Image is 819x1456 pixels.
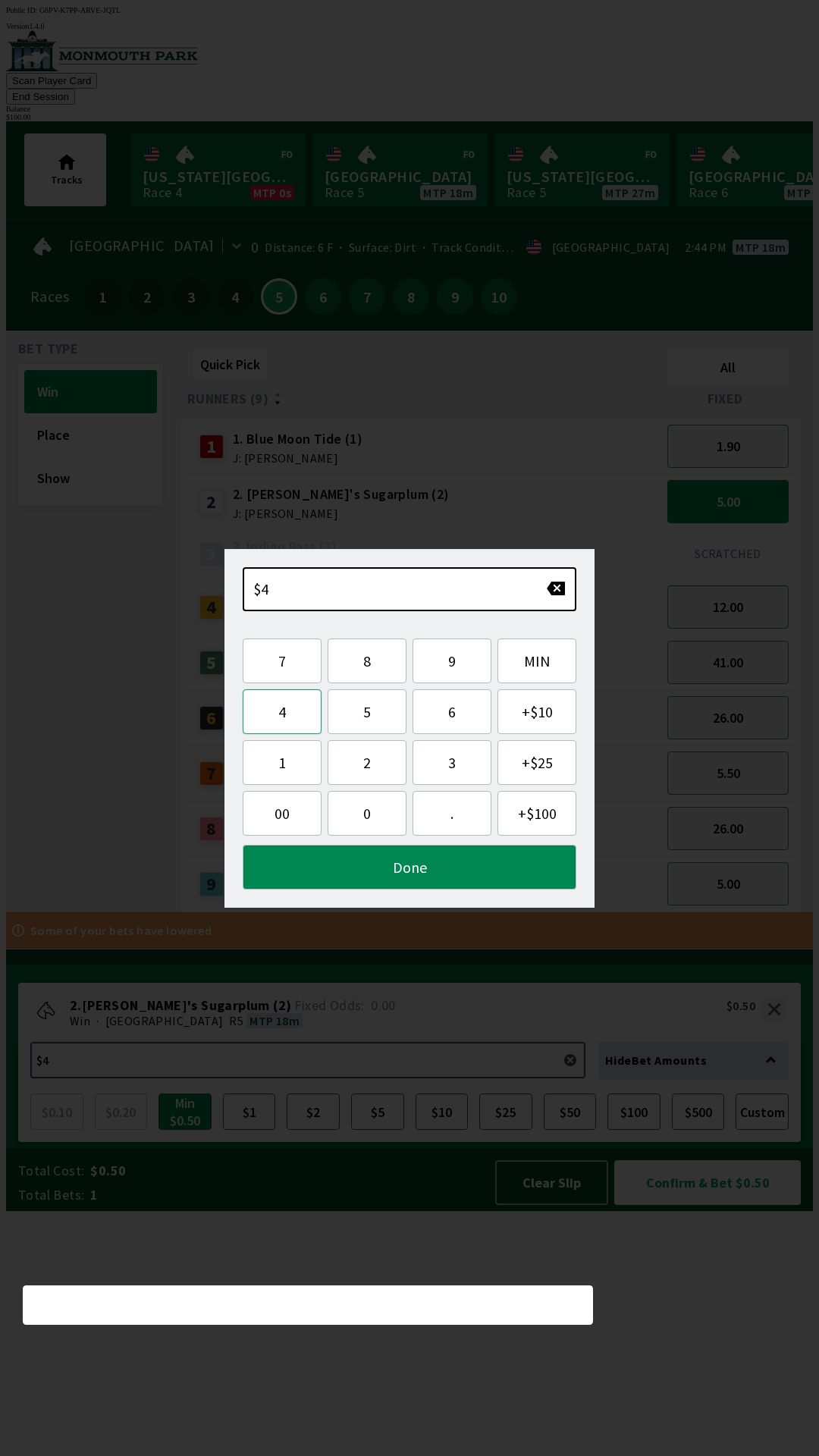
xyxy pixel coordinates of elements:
button: 3 [413,740,491,785]
button: Done [243,845,576,890]
button: 2 [328,740,406,785]
span: 8 [340,651,394,670]
button: 6 [413,689,491,734]
button: 0 [328,791,406,836]
span: 9 [425,651,479,670]
button: 00 [243,791,322,836]
button: +$25 [497,740,576,785]
span: 7 [256,651,309,670]
button: 9 [413,639,491,683]
button: +$100 [497,791,576,836]
span: 0 [340,804,394,823]
span: + $10 [510,702,563,721]
span: 6 [425,702,479,721]
span: . [425,804,479,823]
span: + $100 [510,804,563,823]
span: 2 [340,753,394,772]
button: 7 [243,639,322,683]
span: 00 [256,804,309,823]
span: 1 [256,753,309,772]
span: Done [256,858,563,877]
button: 8 [328,639,406,683]
span: + $25 [510,753,563,772]
button: 4 [243,689,322,734]
span: 5 [340,702,394,721]
span: $4 [253,579,269,598]
span: 3 [425,753,479,772]
button: +$10 [497,689,576,734]
button: 1 [243,740,322,785]
span: MIN [510,651,563,670]
button: MIN [497,639,576,683]
button: 5 [328,689,406,734]
button: . [413,791,491,836]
